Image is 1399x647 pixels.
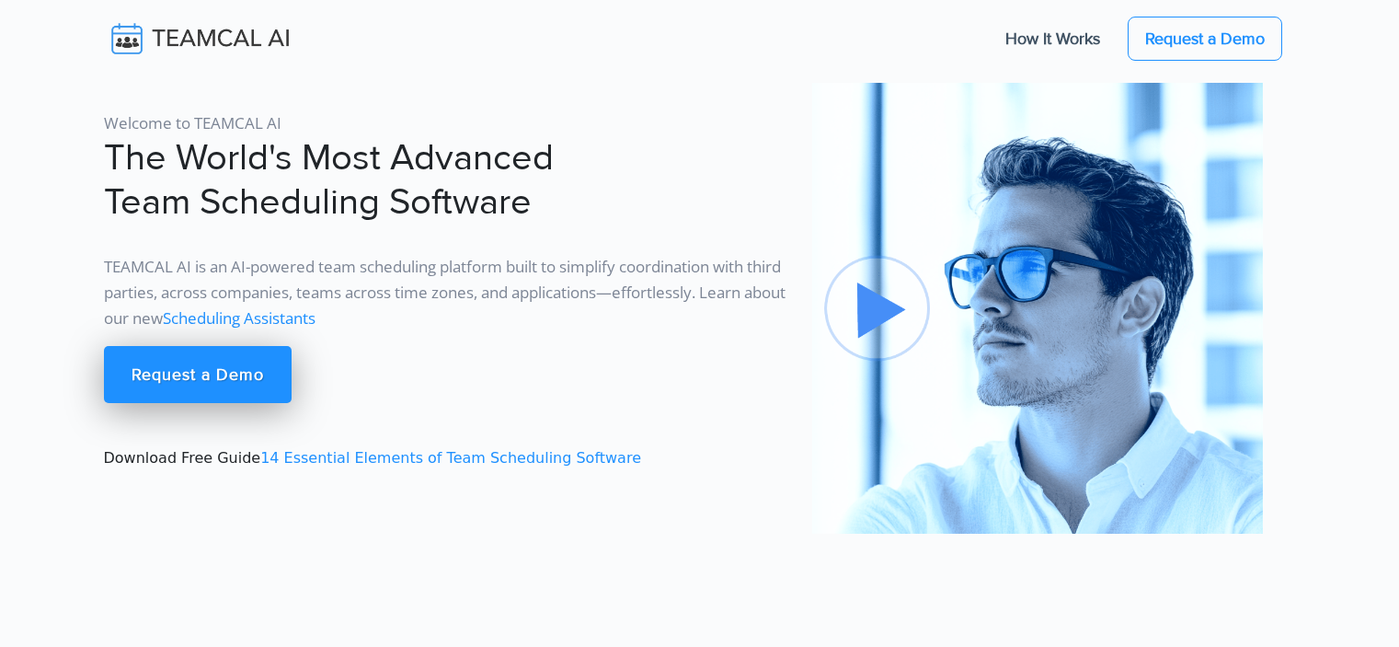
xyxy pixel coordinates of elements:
a: How It Works [987,19,1118,58]
a: Scheduling Assistants [163,307,315,329]
a: Request a Demo [104,346,292,403]
p: Welcome to TEAMCAL AI [104,110,790,136]
img: pic [812,83,1263,534]
h1: The World's Most Advanced Team Scheduling Software [104,136,790,225]
p: TEAMCAL AI is an AI-powered team scheduling platform built to simplify coordination with third pa... [104,254,790,331]
a: 14 Essential Elements of Team Scheduling Software [260,449,641,467]
div: Download Free Guide [93,83,801,534]
a: Request a Demo [1128,17,1282,61]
